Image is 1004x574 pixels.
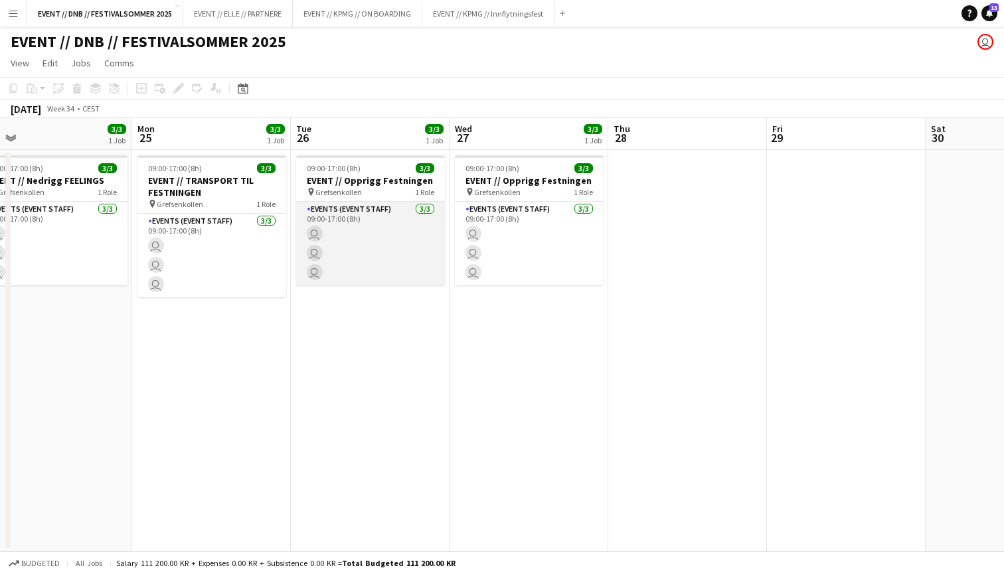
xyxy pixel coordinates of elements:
[929,130,946,145] span: 30
[474,187,521,197] span: Grefsenkollen
[981,5,997,21] a: 13
[770,130,783,145] span: 29
[44,104,77,113] span: Week 34
[11,102,41,115] div: [DATE]
[108,135,126,145] div: 1 Job
[296,155,445,285] app-job-card: 09:00-17:00 (8h)3/3EVENT // Opprigg Festningen Grefsenkollen1 RoleEvents (Event Staff)3/309:00-17...
[977,34,993,50] app-user-avatar: Daniel Andersen
[612,130,630,145] span: 28
[137,123,155,135] span: Mon
[104,57,134,69] span: Comms
[108,124,126,134] span: 3/3
[257,163,276,173] span: 3/3
[453,130,472,145] span: 27
[98,163,117,173] span: 3/3
[455,155,604,285] app-job-card: 09:00-17:00 (8h)3/3EVENT // Opprigg Festningen Grefsenkollen1 RoleEvents (Event Staff)3/309:00-17...
[98,187,117,197] span: 1 Role
[296,123,311,135] span: Tue
[11,32,286,52] h1: EVENT // DNB // FESTIVALSOMMER 2025
[455,175,604,186] h3: EVENT // Opprigg Festningen
[416,163,434,173] span: 3/3
[73,558,105,568] span: All jobs
[27,1,183,27] button: EVENT // DNB // FESTIVALSOMMER 2025
[148,163,202,173] span: 09:00-17:00 (8h)
[455,123,472,135] span: Wed
[66,54,96,72] a: Jobs
[183,1,293,27] button: EVENT // ELLE // PARTNERE
[137,175,286,198] h3: EVENT // TRANSPORT TIL FESTNINGEN
[99,54,139,72] a: Comms
[574,163,593,173] span: 3/3
[267,135,284,145] div: 1 Job
[584,124,602,134] span: 3/3
[584,135,602,145] div: 1 Job
[931,123,946,135] span: Sat
[296,175,445,186] h3: EVENT // Opprigg Festningen
[42,57,58,69] span: Edit
[135,130,155,145] span: 25
[614,123,630,135] span: Thu
[307,163,361,173] span: 09:00-17:00 (8h)
[426,135,443,145] div: 1 Job
[293,1,422,27] button: EVENT // KPMG // ON BOARDING
[256,199,276,209] span: 1 Role
[425,124,444,134] span: 3/3
[11,57,29,69] span: View
[315,187,362,197] span: Grefsenkollen
[772,123,783,135] span: Fri
[465,163,519,173] span: 09:00-17:00 (8h)
[422,1,554,27] button: EVENT // KPMG // Innflytningsfest
[415,187,434,197] span: 1 Role
[342,558,456,568] span: Total Budgeted 111 200.00 KR
[455,202,604,285] app-card-role: Events (Event Staff)3/309:00-17:00 (8h)
[5,54,35,72] a: View
[82,104,100,113] div: CEST
[989,3,999,12] span: 13
[137,155,286,297] app-job-card: 09:00-17:00 (8h)3/3EVENT // TRANSPORT TIL FESTNINGEN Grefsenkollen1 RoleEvents (Event Staff)3/309...
[116,558,456,568] div: Salary 111 200.00 KR + Expenses 0.00 KR + Subsistence 0.00 KR =
[21,559,60,568] span: Budgeted
[157,199,203,209] span: Grefsenkollen
[574,187,593,197] span: 1 Role
[37,54,63,72] a: Edit
[71,57,91,69] span: Jobs
[7,556,62,571] button: Budgeted
[266,124,285,134] span: 3/3
[296,202,445,285] app-card-role: Events (Event Staff)3/309:00-17:00 (8h)
[137,214,286,297] app-card-role: Events (Event Staff)3/309:00-17:00 (8h)
[294,130,311,145] span: 26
